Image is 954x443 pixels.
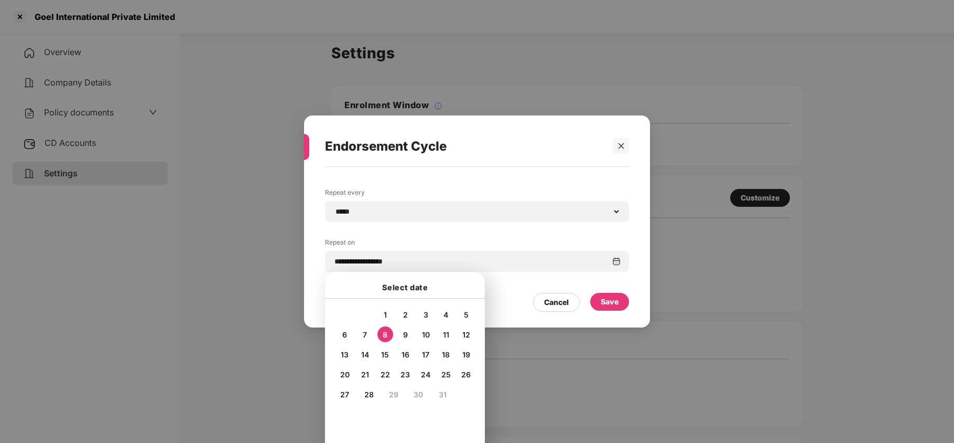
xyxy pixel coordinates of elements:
span: 7 [363,330,367,339]
span: 15 [381,350,389,359]
span: 4 [443,310,448,319]
img: svg+xml;base64,PHN2ZyBpZD0iQ2FsZW5kYXItMzJ4MzIiIHhtbG5zPSJodHRwOi8vd3d3LnczLm9yZy8yMDAwL3N2ZyIgd2... [612,257,621,266]
span: 18 [442,350,450,359]
span: 5 [464,310,469,319]
h4: Select date [334,282,475,293]
span: 10 [422,330,430,339]
span: close [617,142,625,150]
span: 8 [383,330,387,339]
span: 2 [403,310,408,319]
span: 13 [341,350,349,359]
span: 26 [461,370,471,379]
span: 27 [340,390,349,399]
div: Cancel [544,297,569,308]
span: 17 [422,350,429,359]
span: 9 [403,330,408,339]
span: 25 [441,370,451,379]
span: 1 [384,310,387,319]
span: 20 [340,370,350,379]
span: 14 [361,350,369,359]
span: 24 [421,370,430,379]
span: 22 [381,370,390,379]
span: 6 [342,330,347,339]
span: 28 [364,390,374,399]
div: Save [601,296,619,308]
label: Repeat on [325,238,629,251]
span: 23 [400,370,410,379]
div: Endorsement Cycle [325,126,604,167]
span: 19 [462,350,470,359]
label: Repeat every [325,188,629,201]
span: 11 [443,330,449,339]
span: 21 [361,370,369,379]
span: 16 [402,350,409,359]
span: 12 [462,330,470,339]
span: 3 [424,310,428,319]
